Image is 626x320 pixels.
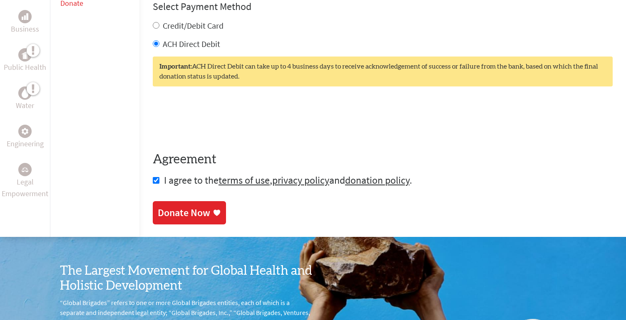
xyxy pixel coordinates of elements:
a: Legal EmpowermentLegal Empowerment [2,163,48,199]
img: Business [22,13,28,20]
a: WaterWater [16,86,34,111]
div: Business [18,10,32,23]
img: Legal Empowerment [22,167,28,172]
span: I agree to the , and . [164,174,412,187]
strong: Important: [159,63,192,70]
label: ACH Direct Debit [163,39,220,49]
img: Engineering [22,128,28,135]
p: Legal Empowerment [2,176,48,199]
h4: Agreement [153,152,613,167]
a: EngineeringEngineering [7,125,44,150]
a: BusinessBusiness [11,10,39,35]
a: Donate Now [153,201,226,224]
div: ACH Direct Debit can take up to 4 business days to receive acknowledgement of success or failure ... [153,57,613,86]
p: Engineering [7,138,44,150]
a: Public HealthPublic Health [4,48,46,73]
a: privacy policy [272,174,329,187]
a: donation policy [345,174,410,187]
h3: The Largest Movement for Global Health and Holistic Development [60,263,313,293]
div: Engineering [18,125,32,138]
div: Donate Now [158,206,210,219]
img: Public Health [22,51,28,59]
label: Credit/Debit Card [163,20,224,31]
p: Public Health [4,62,46,73]
p: Water [16,100,34,111]
iframe: reCAPTCHA [153,103,279,135]
div: Legal Empowerment [18,163,32,176]
a: terms of use [219,174,270,187]
p: Business [11,23,39,35]
img: Water [22,89,28,98]
div: Public Health [18,48,32,62]
div: Water [18,86,32,100]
